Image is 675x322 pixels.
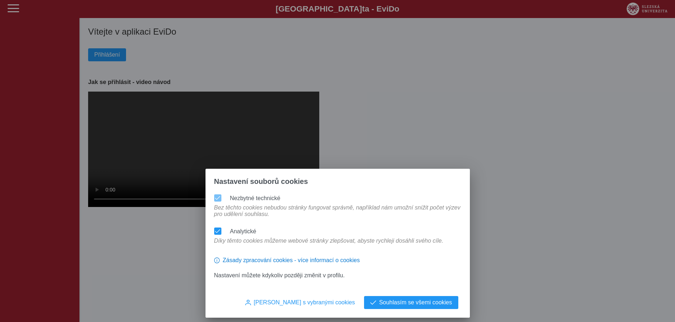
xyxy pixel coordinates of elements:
div: Bez těchto cookies nebudou stránky fungovat správně, například nám umožní snížit počet výzev pro ... [211,204,464,225]
label: Analytické [230,228,256,234]
label: Nezbytné technické [230,195,281,201]
button: Zásady zpracování cookies - více informací o cookies [214,254,360,266]
a: Zásady zpracování cookies - více informací o cookies [214,260,360,266]
span: Zásady zpracování cookies - více informací o cookies [223,257,360,264]
span: Souhlasím se všemi cookies [379,299,452,306]
span: [PERSON_NAME] s vybranými cookies [254,299,355,306]
p: Nastavení můžete kdykoliv později změnit v profilu. [214,272,461,279]
div: Díky těmto cookies můžeme webové stránky zlepšovat, abyste rychleji dosáhli svého cíle. [211,238,446,251]
span: Nastavení souborů cookies [214,177,308,186]
button: Souhlasím se všemi cookies [364,296,458,309]
button: [PERSON_NAME] s vybranými cookies [239,296,361,309]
